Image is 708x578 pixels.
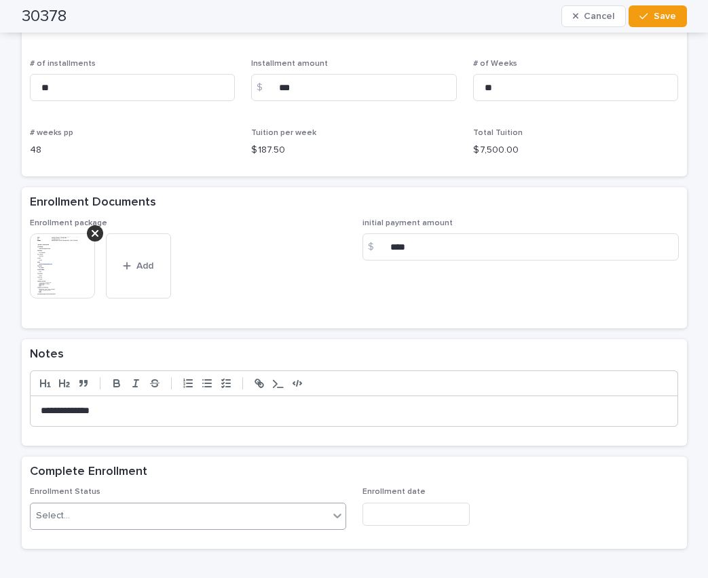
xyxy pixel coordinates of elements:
[30,60,96,68] span: # of installments
[473,129,523,137] span: Total Tuition
[362,219,453,227] span: initial payment amount
[22,7,67,26] h2: 30378
[251,143,457,157] p: $ 187.50
[251,74,278,101] div: $
[362,233,390,261] div: $
[30,195,156,210] h2: Enrollment Documents
[251,60,328,68] span: Installment amount
[30,465,147,480] h2: Complete Enrollment
[30,219,107,227] span: Enrollment package
[30,488,100,496] span: Enrollment Status
[30,347,64,362] h2: Notes
[251,129,316,137] span: Tuition per week
[561,5,627,27] button: Cancel
[362,488,426,496] span: Enrollment date
[30,143,236,157] p: 48
[629,5,686,27] button: Save
[584,12,614,21] span: Cancel
[30,129,73,137] span: # weeks pp
[654,12,676,21] span: Save
[136,261,153,271] span: Add
[473,143,679,157] p: $ 7,500.00
[473,60,517,68] span: # of Weeks
[36,509,70,523] div: Select...
[106,233,171,298] button: Add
